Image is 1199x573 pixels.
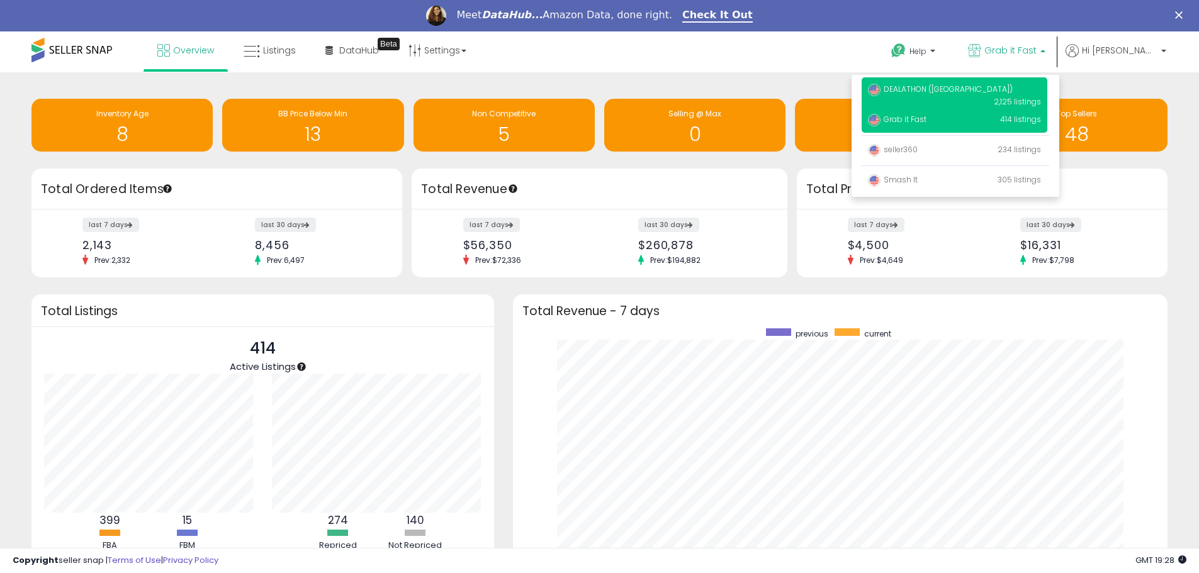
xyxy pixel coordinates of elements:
[472,108,536,119] span: Non Competitive
[222,99,403,152] a: BB Price Below Min 13
[1026,255,1081,265] span: Prev: $7,798
[316,31,388,69] a: DataHub
[255,218,316,232] label: last 30 days
[296,361,307,372] div: Tooltip anchor
[463,218,520,232] label: last 7 days
[1000,114,1041,125] span: 414 listings
[868,114,926,125] span: Grab it Fast
[638,218,699,232] label: last 30 days
[806,181,1158,198] h3: Total Profit
[88,255,137,265] span: Prev: 2,332
[13,555,218,567] div: seller snap | |
[13,554,59,566] strong: Copyright
[644,255,707,265] span: Prev: $194,882
[864,328,891,339] span: current
[1135,554,1186,566] span: 2025-09-15 19:28 GMT
[31,99,213,152] a: Inventory Age 8
[82,218,139,232] label: last 7 days
[407,513,424,528] b: 140
[426,6,446,26] img: Profile image for Georgie
[868,84,1013,94] span: DEALATHON ([GEOGRAPHIC_DATA])
[801,124,970,145] h1: 0
[522,306,1158,316] h3: Total Revenue - 7 days
[41,306,485,316] h3: Total Listings
[378,38,400,50] div: Tooltip anchor
[469,255,527,265] span: Prev: $72,336
[278,108,347,119] span: BB Price Below Min
[82,238,208,252] div: 2,143
[414,99,595,152] a: Non Competitive 5
[994,96,1041,107] span: 2,125 listings
[108,554,161,566] a: Terms of Use
[261,255,311,265] span: Prev: 6,497
[881,33,948,72] a: Help
[909,46,926,57] span: Help
[150,540,225,552] div: FBM
[507,183,519,194] div: Tooltip anchor
[96,108,149,119] span: Inventory Age
[234,31,305,69] a: Listings
[38,124,206,145] h1: 8
[148,31,223,69] a: Overview
[998,174,1041,185] span: 305 listings
[998,144,1041,155] span: 234 listings
[399,31,476,69] a: Settings
[959,31,1055,72] a: Grab it Fast
[611,124,779,145] h1: 0
[420,124,588,145] h1: 5
[984,44,1037,57] span: Grab it Fast
[481,9,543,21] i: DataHub...
[868,174,918,185] span: Smash It
[795,99,976,152] a: Needs to Reprice 0
[263,44,296,57] span: Listings
[230,360,296,373] span: Active Listings
[668,108,721,119] span: Selling @ Max
[228,124,397,145] h1: 13
[868,144,918,155] span: seller360
[1175,11,1188,19] div: Close
[41,181,393,198] h3: Total Ordered Items
[72,540,148,552] div: FBA
[328,513,348,528] b: 274
[456,9,672,21] div: Meet Amazon Data, done right.
[868,144,881,157] img: usa.png
[868,174,881,187] img: usa.png
[868,84,881,96] img: usa.png
[162,183,173,194] div: Tooltip anchor
[891,43,906,58] i: Get Help
[183,513,192,528] b: 15
[99,513,120,528] b: 399
[255,238,380,252] div: 8,456
[848,218,904,232] label: last 7 days
[173,44,214,57] span: Overview
[463,238,590,252] div: $56,350
[230,337,296,360] p: 414
[796,328,828,339] span: previous
[604,99,785,152] a: Selling @ Max 0
[421,181,778,198] h3: Total Revenue
[339,44,379,57] span: DataHub
[1056,108,1097,119] span: Top Sellers
[682,9,753,23] a: Check It Out
[868,114,881,126] img: usa.png
[848,238,973,252] div: $4,500
[163,554,218,566] a: Privacy Policy
[378,540,453,552] div: Not Repriced
[1020,218,1081,232] label: last 30 days
[1066,44,1166,72] a: Hi [PERSON_NAME]
[853,255,909,265] span: Prev: $4,649
[638,238,765,252] div: $260,878
[1082,44,1157,57] span: Hi [PERSON_NAME]
[993,124,1161,145] h1: 48
[1020,238,1146,252] div: $16,331
[300,540,376,552] div: Repriced
[986,99,1168,152] a: Top Sellers 48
